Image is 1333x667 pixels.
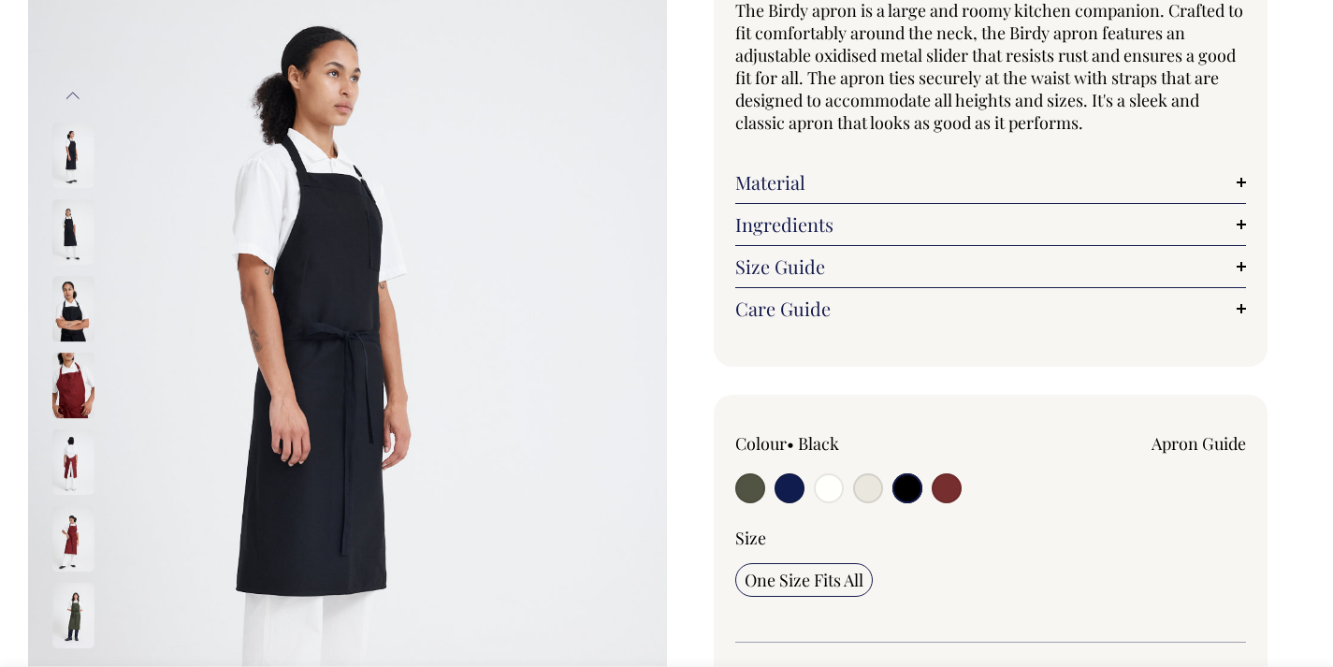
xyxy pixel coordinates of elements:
[52,276,94,341] img: black
[735,255,1247,278] a: Size Guide
[52,583,94,648] img: olive
[1152,432,1246,455] a: Apron Guide
[735,527,1247,549] div: Size
[745,569,863,591] span: One Size Fits All
[735,213,1247,236] a: Ingredients
[735,171,1247,194] a: Material
[798,432,839,455] label: Black
[52,353,94,418] img: burgundy
[52,199,94,265] img: black
[52,429,94,495] img: burgundy
[52,123,94,188] img: black
[735,297,1247,320] a: Care Guide
[52,506,94,572] img: Birdy Apron
[787,432,794,455] span: •
[735,563,873,597] input: One Size Fits All
[59,75,87,117] button: Previous
[735,432,940,455] div: Colour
